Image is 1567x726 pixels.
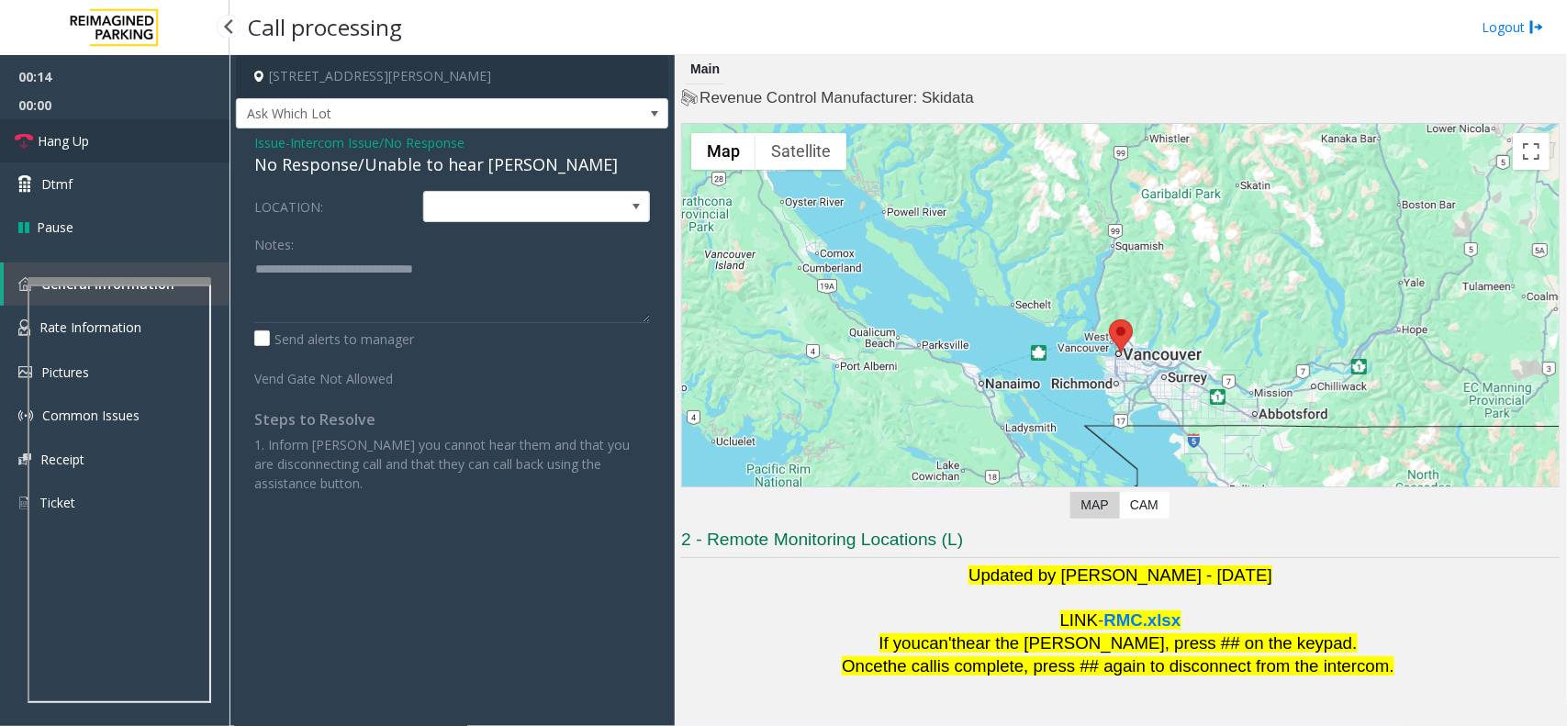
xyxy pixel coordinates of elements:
[1104,614,1181,629] a: RMC.xlsx
[254,329,414,349] label: Send alerts to manager
[1513,133,1550,170] button: Toggle fullscreen view
[1070,492,1120,519] label: Map
[41,174,73,194] span: Dtmf
[37,218,73,237] span: Pause
[1098,610,1103,630] span: -
[1119,492,1170,519] label: CAM
[18,319,30,336] img: 'icon'
[41,275,174,293] span: General Information
[842,656,883,676] span: Once
[236,55,668,98] h4: [STREET_ADDRESS][PERSON_NAME]
[1109,319,1133,353] div: 601 West Cordova Street, Vancouver, BC
[250,191,419,222] label: LOCATION:
[921,633,957,653] span: can't
[681,87,1560,109] h4: Revenue Control Manufacturer: Skidata
[879,633,922,653] span: If you
[4,262,229,306] a: General Information
[254,229,294,254] label: Notes:
[691,133,756,170] button: Show street map
[18,408,33,423] img: 'icon'
[968,565,1272,585] span: Updated by [PERSON_NAME] - [DATE]
[254,152,650,177] div: No Response/Unable to hear [PERSON_NAME]
[957,633,1358,653] span: hear the [PERSON_NAME], press ## on the keypad.
[1104,610,1181,630] span: RMC.xlsx
[254,435,650,493] p: 1. Inform [PERSON_NAME] you cannot hear them and that you are disconnecting call and that they ca...
[38,131,89,151] span: Hang Up
[254,411,650,429] h4: Steps to Resolve
[250,363,419,388] label: Vend Gate Not Allowed
[239,5,411,50] h3: Call processing
[686,55,724,84] div: Main
[681,528,1560,558] h3: 2 - Remote Monitoring Locations (L)
[237,99,581,128] span: Ask Which Lot
[285,134,465,151] span: -
[883,656,937,676] span: the call
[18,277,32,291] img: 'icon'
[18,495,30,511] img: 'icon'
[1529,17,1544,37] img: logout
[254,133,285,152] span: Issue
[18,366,32,378] img: 'icon'
[1482,17,1544,37] a: Logout
[937,656,1394,676] span: is complete, press ## again to disconnect from the intercom.
[756,133,846,170] button: Show satellite imagery
[290,133,465,152] span: Intercom Issue/No Response
[18,453,31,465] img: 'icon'
[1060,610,1098,630] span: LINK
